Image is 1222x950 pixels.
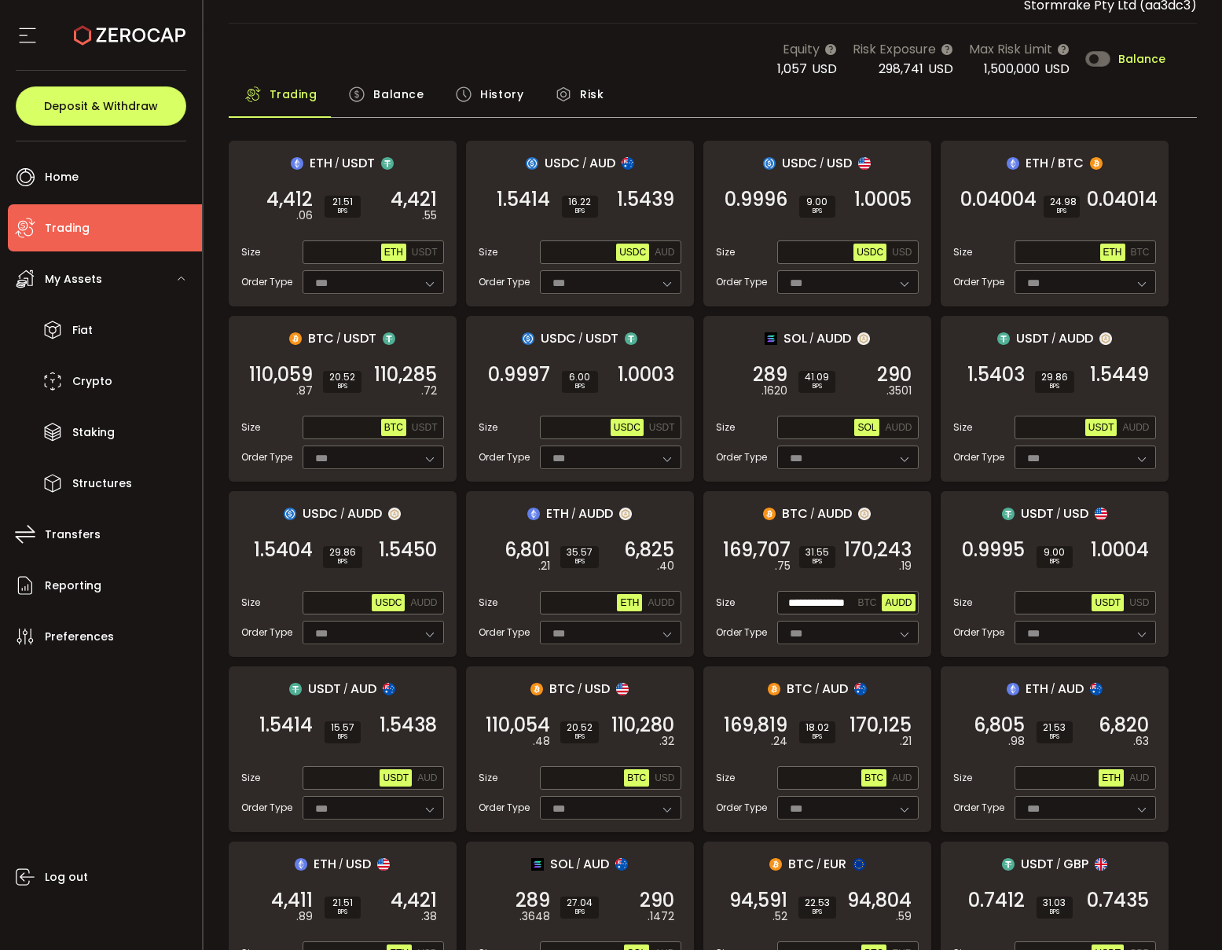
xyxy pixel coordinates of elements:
[241,450,292,464] span: Order Type
[716,625,767,640] span: Order Type
[505,542,550,558] span: 6,801
[241,625,292,640] span: Order Type
[1131,247,1150,258] span: BTC
[45,523,101,546] span: Transfers
[479,596,497,610] span: Size
[716,801,767,815] span: Order Type
[522,332,534,345] img: usdc_portfolio.svg
[805,197,829,207] span: 9.00
[882,594,915,611] button: AUDD
[1043,548,1066,557] span: 9.00
[72,370,112,393] span: Crypto
[486,717,550,733] span: 110,054
[997,332,1010,345] img: usdt_portfolio.svg
[618,367,674,383] span: 1.0003
[308,679,341,699] span: USDT
[381,157,394,170] img: usdt_portfolio.svg
[45,166,79,189] span: Home
[546,504,569,523] span: ETH
[377,858,390,871] img: usd_portfolio.svg
[1099,332,1112,345] img: zuPXiwguUFiBOIQyqLOiXsnnNitlx7q4LCwEbLHADjIpTka+Lip0HH8D0VTrd02z+wEAAAAASUVORK5CYII=
[1118,53,1165,64] span: Balance
[296,383,313,399] em: .87
[1002,508,1015,520] img: usdt_portfolio.svg
[335,156,339,171] em: /
[1051,156,1055,171] em: /
[45,217,90,240] span: Trading
[1035,780,1222,950] iframe: Chat Widget
[984,60,1040,78] span: 1,500,000
[853,244,886,261] button: USDC
[72,319,93,342] span: Fiat
[373,79,424,110] span: Balance
[296,207,313,224] em: .06
[479,245,497,259] span: Size
[858,508,871,520] img: zuPXiwguUFiBOIQyqLOiXsnnNitlx7q4LCwEbLHADjIpTka+Lip0HH8D0VTrd02z+wEAAAAASUVORK5CYII=
[1128,244,1153,261] button: BTC
[858,157,871,170] img: usd_portfolio.svg
[655,247,674,258] span: AUD
[885,597,912,608] span: AUDD
[310,153,332,173] span: ETH
[885,422,912,433] span: AUDD
[1099,769,1124,787] button: ETH
[805,382,829,391] i: BPS
[541,328,576,348] span: USDC
[953,245,972,259] span: Size
[879,60,923,78] span: 298,741
[1051,682,1055,696] em: /
[241,801,292,815] span: Order Type
[646,419,678,436] button: USDT
[374,367,437,383] span: 110,285
[787,679,813,699] span: BTC
[854,419,879,436] button: SOL
[616,244,649,261] button: USDC
[716,420,735,435] span: Size
[649,422,675,433] span: USDT
[889,769,915,787] button: AUD
[768,683,780,695] img: btc_portfolio.svg
[716,275,767,289] span: Order Type
[854,594,879,611] button: BTC
[769,858,782,871] img: btc_portfolio.svg
[383,332,395,345] img: usdt_portfolio.svg
[765,332,777,345] img: sol_portfolio.png
[422,207,437,224] em: .55
[1016,328,1049,348] span: USDT
[1102,772,1121,783] span: ETH
[619,247,646,258] span: USDC
[627,772,646,783] span: BTC
[810,507,815,521] em: /
[567,732,593,742] i: BPS
[644,594,677,611] button: AUDD
[962,542,1025,558] span: 0.9995
[655,772,674,783] span: USD
[412,247,438,258] span: USDT
[1043,723,1066,732] span: 21.53
[854,683,867,695] img: aud_portfolio.svg
[526,157,538,170] img: usdc_portfolio.svg
[412,422,438,433] span: USDT
[1041,372,1068,382] span: 29.86
[568,207,592,216] i: BPS
[899,558,912,574] em: .19
[1026,153,1048,173] span: ETH
[928,60,953,78] span: USD
[241,275,292,289] span: Order Type
[725,192,787,207] span: 0.9996
[589,153,615,173] span: AUD
[488,367,550,383] span: 0.9997
[1058,679,1084,699] span: AUD
[724,717,787,733] span: 169,819
[567,557,593,567] i: BPS
[853,858,865,871] img: eur_portfolio.svg
[585,679,610,699] span: USD
[716,450,767,464] span: Order Type
[303,504,338,523] span: USDC
[974,717,1025,733] span: 6,805
[295,858,307,871] img: eth_portfolio.svg
[284,508,296,520] img: usdc_portfolio.svg
[783,39,820,59] span: Equity
[850,717,912,733] span: 170,125
[329,557,356,567] i: BPS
